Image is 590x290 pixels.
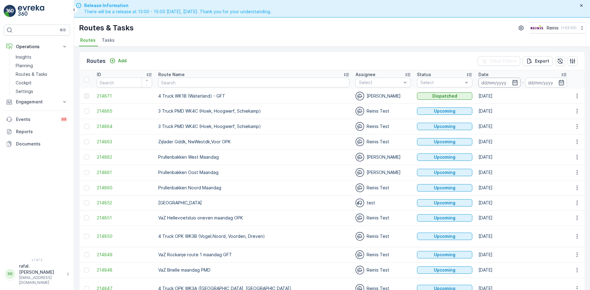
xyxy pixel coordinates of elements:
[417,214,472,222] button: Upcoming
[356,107,411,115] div: Reinis Test
[155,195,352,210] td: [GEOGRAPHIC_DATA]
[522,79,524,86] p: -
[417,169,472,176] button: Upcoming
[432,93,457,99] p: Dispatched
[530,22,585,33] button: Reinis(+02:00)
[475,247,570,262] td: [DATE]
[4,41,70,53] button: Operations
[475,195,570,210] td: [DATE]
[475,89,570,103] td: [DATE]
[155,149,352,165] td: Prullenbakken West Maandag
[97,123,152,130] a: 214864
[19,275,63,285] p: [EMAIL_ADDRESS][DOMAIN_NAME]
[535,58,549,64] p: Export
[525,78,567,87] input: dd/mm/yyyy
[97,93,152,99] a: 214871
[84,185,89,190] div: Toggle Row Selected
[356,107,364,115] img: svg%3e
[417,251,472,258] button: Upcoming
[97,108,152,114] span: 214865
[84,170,89,175] div: Toggle Row Selected
[13,87,70,96] a: Settings
[356,250,411,259] div: Reinis Test
[356,168,364,177] img: svg%3e
[356,232,411,241] div: Reinis Test
[4,126,70,138] a: Reports
[356,184,411,192] div: Reinis Test
[97,215,152,221] a: 214851
[16,63,33,69] p: Planning
[417,138,472,145] button: Upcoming
[155,262,352,278] td: VaZ Brielle maandag PMD
[60,28,66,33] p: ⌘B
[155,134,352,149] td: Zijlader Gddk, NwWestdk,Voor OPK
[434,154,455,160] p: Upcoming
[97,169,152,176] span: 214861
[356,266,411,274] div: Reinis Test
[434,267,455,273] p: Upcoming
[16,54,31,60] p: Insights
[356,153,411,161] div: [PERSON_NAME]
[13,53,70,61] a: Insights
[356,153,364,161] img: svg%3e
[5,269,15,279] div: RR
[107,57,129,64] button: Add
[155,226,352,247] td: 4 Truck OPK WK3B (Vogel.Noord, Voorden, Dreven)
[434,123,455,130] p: Upcoming
[97,139,152,145] a: 214863
[417,123,472,130] button: Upcoming
[478,56,520,66] button: Clear Filters
[417,107,472,115] button: Upcoming
[97,200,152,206] span: 214852
[417,184,472,191] button: Upcoming
[356,266,364,274] img: svg%3e
[79,23,134,33] p: Routes & Tasks
[97,185,152,191] a: 214860
[16,116,57,122] p: Events
[155,165,352,180] td: Prullenbakken Oost Maandag
[102,37,115,43] span: Tasks
[97,78,152,87] input: Search
[417,199,472,207] button: Upcoming
[4,113,70,126] a: Events99
[434,185,455,191] p: Upcoming
[87,57,106,65] p: Routes
[475,210,570,226] td: [DATE]
[84,268,89,273] div: Toggle Row Selected
[475,134,570,149] td: [DATE]
[16,88,33,95] p: Settings
[356,92,364,100] img: svg%3e
[61,117,66,122] p: 99
[356,122,364,131] img: svg%3e
[434,108,455,114] p: Upcoming
[155,103,352,119] td: 3 Truck PMD WK4C (Hoek, Hoogwerf, Schiekamp)
[417,153,472,161] button: Upcoming
[359,79,401,86] p: Select
[158,72,185,78] p: Route Name
[19,263,63,275] p: rafal.[PERSON_NAME]
[84,215,89,220] div: Toggle Row Selected
[356,122,411,131] div: Reinis Test
[478,72,489,78] p: Date
[16,99,58,105] p: Engagement
[97,267,152,273] span: 214848
[97,154,152,160] a: 214862
[475,180,570,195] td: [DATE]
[475,119,570,134] td: [DATE]
[155,210,352,226] td: VaZ Hellevoetsluis oneven maandag OPK
[155,119,352,134] td: 3 Truck PMD WK4C (Hoek, Hoogwerf, Schiekamp)
[475,226,570,247] td: [DATE]
[561,25,576,30] p: ( +02:00 )
[84,252,89,257] div: Toggle Row Selected
[84,234,89,239] div: Toggle Row Selected
[155,180,352,195] td: Prullenbakken Noord Maandag
[356,250,364,259] img: svg%3e
[417,72,431,78] p: Status
[434,252,455,258] p: Upcoming
[16,129,68,135] p: Reports
[547,25,559,31] p: Reinis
